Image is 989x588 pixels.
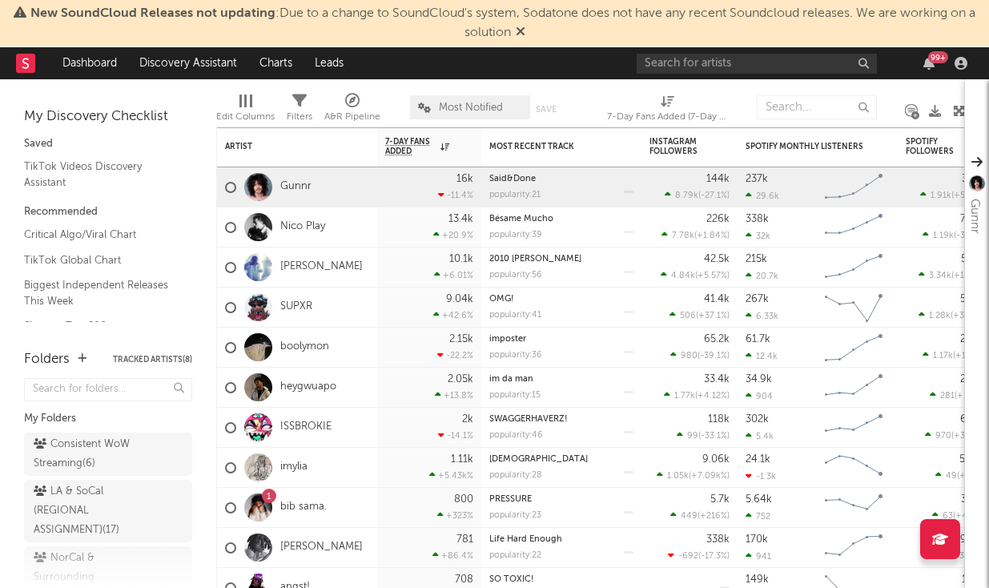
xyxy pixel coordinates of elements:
div: 16k [456,174,473,184]
input: Search for folders... [24,378,192,401]
div: Spotify Monthly Listeners [746,142,866,151]
a: boolymon [280,340,329,354]
span: +3.52 % [954,432,983,441]
div: ( ) [665,190,730,200]
div: popularity: 46 [489,431,543,440]
a: OMG! [489,295,514,304]
div: popularity: 56 [489,271,542,280]
a: SO TOXIC! [489,575,534,584]
button: 99+ [923,57,935,70]
span: 980 [681,352,698,360]
svg: Chart title [818,288,890,328]
a: Gunnr [280,180,312,194]
div: 2k [462,414,473,425]
a: Shazam Top 200 [24,317,176,335]
span: 49 [946,472,957,481]
div: Spotify Followers [906,137,962,156]
div: 149k [746,574,769,585]
div: popularity: 22 [489,551,541,560]
div: Saved [24,135,192,154]
a: SWAGGERHAVERZ! [489,415,568,424]
a: 2010 [PERSON_NAME] [489,255,581,264]
div: lady [489,455,633,464]
svg: Chart title [818,528,890,568]
span: 4.84k [671,272,695,280]
div: ( ) [664,390,730,401]
span: +1.84 % [697,232,727,240]
a: Bésame Mucho [489,215,553,224]
div: Consistent WoW Streaming ( 6 ) [34,435,147,473]
div: -14.1 % [438,430,473,441]
div: Bésame Mucho [489,215,633,224]
span: Dismiss [516,26,525,39]
a: Nico Play [280,220,325,234]
a: Consistent WoW Streaming(6) [24,433,192,476]
div: Filters [287,107,312,127]
a: SUPXR [280,300,312,314]
div: Filters [287,87,312,134]
div: 33.4k [704,374,730,385]
div: 708 [455,574,473,585]
div: 99 + [928,51,948,63]
div: 226k [706,214,730,224]
div: ( ) [919,270,986,280]
div: ( ) [670,350,730,360]
a: Charts [248,47,304,79]
button: Tracked Artists(8) [113,356,192,364]
div: 118k [708,414,730,425]
div: Artist [225,142,345,151]
input: Search for artists [637,54,877,74]
div: Said&Done [489,175,633,183]
a: heygwuapo [280,381,336,394]
div: popularity: 28 [489,471,542,480]
div: Edit Columns [216,107,275,127]
div: popularity: 39 [489,231,542,240]
div: +20.9 % [433,230,473,240]
div: LA & SoCal (REGIONAL ASSIGNMENT} ( 17 ) [34,482,147,540]
div: +5.43k % [429,470,473,481]
span: 3.34k [929,272,951,280]
div: +42.6 % [433,310,473,320]
div: ( ) [668,550,730,561]
div: +86.4 % [432,550,473,561]
svg: Chart title [818,408,890,448]
div: SWAGGERHAVERZ! [489,415,633,424]
div: ( ) [670,510,730,521]
a: [DEMOGRAPHIC_DATA] [489,455,588,464]
span: +33.8 % [953,312,983,320]
div: ( ) [669,310,730,320]
div: Folders [24,350,70,369]
span: 1.19k [933,232,954,240]
a: imposter [489,335,526,344]
a: Leads [304,47,355,79]
a: [PERSON_NAME] [280,260,363,274]
a: ISSBROKIE [280,421,332,434]
span: 1.77k [674,392,695,401]
svg: Chart title [818,248,890,288]
div: -1.3k [746,471,776,481]
svg: Chart title [818,368,890,408]
div: OMG! [489,295,633,304]
div: 9.06k [702,454,730,465]
div: My Folders [24,409,192,429]
div: 7-Day Fans Added (7-Day Fans Added) [607,107,727,127]
div: 34.9k [746,374,772,385]
span: 1.91k [931,191,951,200]
div: 2.15k [449,334,473,344]
span: New SoundCloud Releases not updating [30,7,275,20]
span: +216 % [700,512,727,521]
div: popularity: 41 [489,311,541,320]
span: 281 [940,392,955,401]
div: 170k [746,534,768,545]
div: PRESSURE [489,495,633,504]
span: : Due to a change to SoundCloud's system, Sodatone does not have any recent Soundcloud releases. ... [30,7,975,39]
input: Search... [757,95,877,119]
a: Critical Algo/Viral Chart [24,226,176,244]
div: 800 [454,494,473,505]
a: imylia [280,461,308,474]
div: 20.7k [746,271,778,281]
span: +5.23 % [954,191,983,200]
a: Life Hard Enough [489,535,562,544]
span: 1.17k [933,352,953,360]
div: +323 % [437,510,473,521]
